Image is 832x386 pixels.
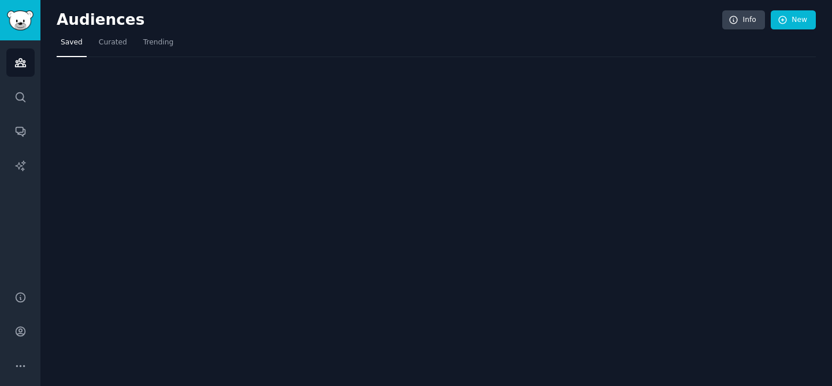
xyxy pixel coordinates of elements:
span: Saved [61,38,83,48]
a: Curated [95,33,131,57]
a: Trending [139,33,177,57]
h2: Audiences [57,11,722,29]
span: Trending [143,38,173,48]
img: GummySearch logo [7,10,34,31]
a: Info [722,10,765,30]
span: Curated [99,38,127,48]
a: Saved [57,33,87,57]
a: New [771,10,816,30]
